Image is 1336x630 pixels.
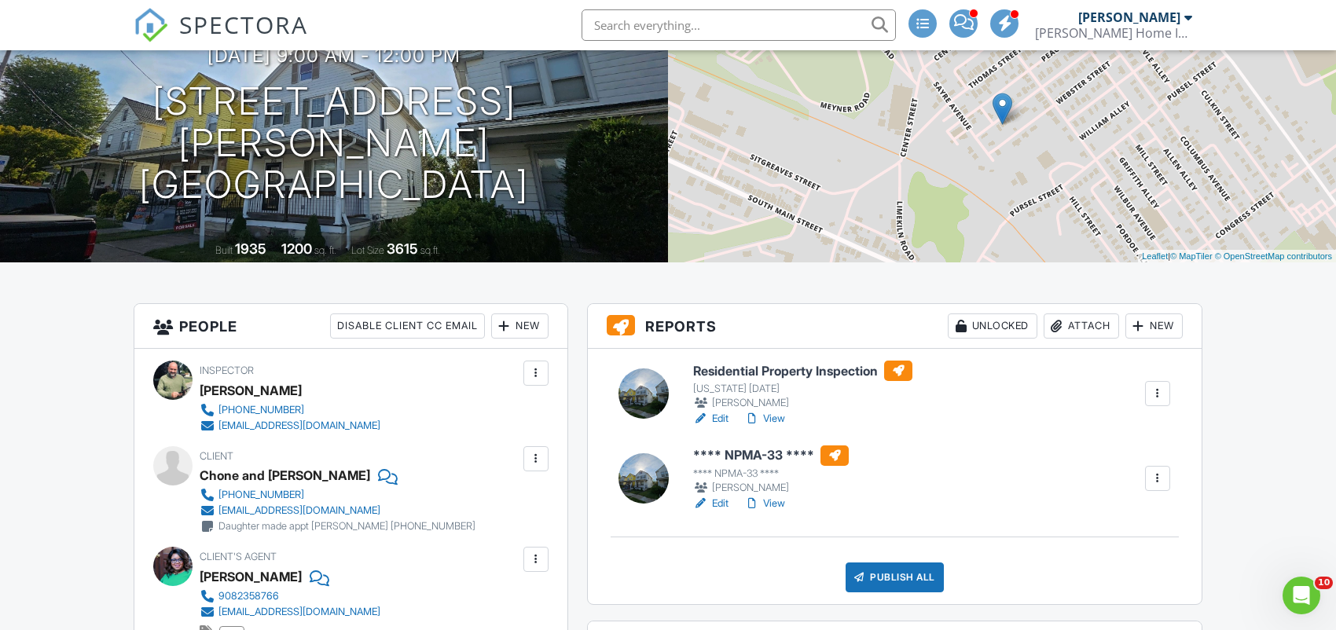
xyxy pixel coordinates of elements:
[218,606,380,618] div: [EMAIL_ADDRESS][DOMAIN_NAME]
[588,304,1202,349] h3: Reports
[693,395,912,411] div: [PERSON_NAME]
[215,244,233,256] span: Built
[693,361,912,381] h6: Residential Property Inspection
[1044,313,1119,339] div: Attach
[200,604,380,620] a: [EMAIL_ADDRESS][DOMAIN_NAME]
[218,504,380,517] div: [EMAIL_ADDRESS][DOMAIN_NAME]
[218,489,304,501] div: [PHONE_NUMBER]
[1283,577,1320,614] iframe: Intercom live chat
[491,313,549,339] div: New
[200,487,475,503] a: [PHONE_NUMBER]
[200,379,302,402] div: [PERSON_NAME]
[744,496,785,511] a: View
[179,8,308,41] span: SPECTORA
[582,9,896,41] input: Search everything...
[134,8,168,42] img: The Best Home Inspection Software - Spectora
[387,240,418,257] div: 3615
[1315,577,1333,589] span: 10
[1125,313,1183,339] div: New
[351,244,384,256] span: Lot Size
[846,562,944,592] div: Publish All
[693,411,729,427] a: Edit
[693,361,912,411] a: Residential Property Inspection [US_STATE] [DATE] [PERSON_NAME]
[1142,251,1168,261] a: Leaflet
[235,240,266,257] div: 1935
[207,45,461,66] h3: [DATE] 9:00 am - 12:00 pm
[314,244,336,256] span: sq. ft.
[200,402,380,418] a: [PHONE_NUMBER]
[693,480,849,496] div: [PERSON_NAME]
[200,503,475,518] a: [EMAIL_ADDRESS][DOMAIN_NAME]
[948,313,1037,339] div: Unlocked
[420,244,440,256] span: sq.ft.
[1035,25,1192,41] div: Al Morris Home Inspections, LLC
[281,240,312,257] div: 1200
[200,588,380,604] a: 9082358766
[1215,251,1332,261] a: © OpenStreetMap contributors
[693,383,912,395] div: [US_STATE] [DATE]
[200,450,233,462] span: Client
[1170,251,1213,261] a: © MapTiler
[744,411,785,427] a: View
[200,551,277,562] span: Client's Agent
[134,304,567,349] h3: People
[200,418,380,434] a: [EMAIL_ADDRESS][DOMAIN_NAME]
[200,463,370,487] div: Chone and [PERSON_NAME]
[218,520,475,533] div: Daughter made appt [PERSON_NAME] [PHONE_NUMBER]
[218,419,380,432] div: [EMAIL_ADDRESS][DOMAIN_NAME]
[25,81,643,205] h1: [STREET_ADDRESS][PERSON_NAME] [GEOGRAPHIC_DATA]
[218,404,304,416] div: [PHONE_NUMBER]
[134,21,308,54] a: SPECTORA
[1078,9,1180,25] div: [PERSON_NAME]
[218,590,279,603] div: 9082358766
[200,364,254,376] span: Inspector
[1138,250,1336,263] div: |
[200,565,302,588] a: [PERSON_NAME]
[693,496,729,511] a: Edit
[330,313,485,339] div: Disable Client CC Email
